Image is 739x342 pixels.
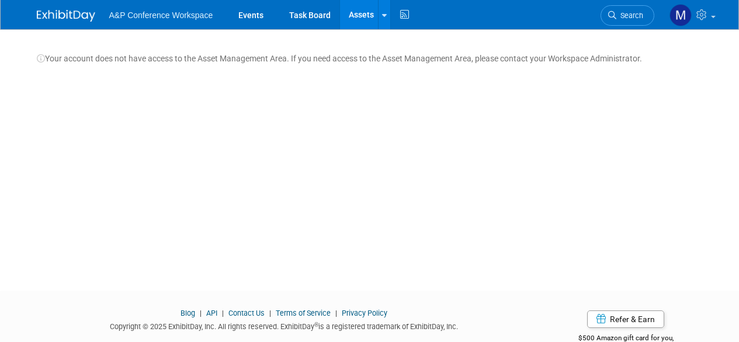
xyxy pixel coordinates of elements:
span: Search [616,11,643,20]
a: Privacy Policy [342,309,387,317]
div: Your account does not have access to the Asset Management Area. If you need access to the Asset M... [37,41,703,64]
span: A&P Conference Workspace [109,11,213,20]
span: | [332,309,340,317]
span: | [219,309,227,317]
a: Refer & Earn [587,310,664,328]
span: | [197,309,204,317]
div: Copyright © 2025 ExhibitDay, Inc. All rights reserved. ExhibitDay is a registered trademark of Ex... [37,319,532,332]
img: Mark Strong [669,4,692,26]
a: Terms of Service [276,309,331,317]
img: ExhibitDay [37,10,95,22]
a: Blog [181,309,195,317]
a: API [206,309,217,317]
a: Contact Us [228,309,265,317]
sup: ® [314,322,318,328]
a: Search [601,5,654,26]
span: | [266,309,274,317]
